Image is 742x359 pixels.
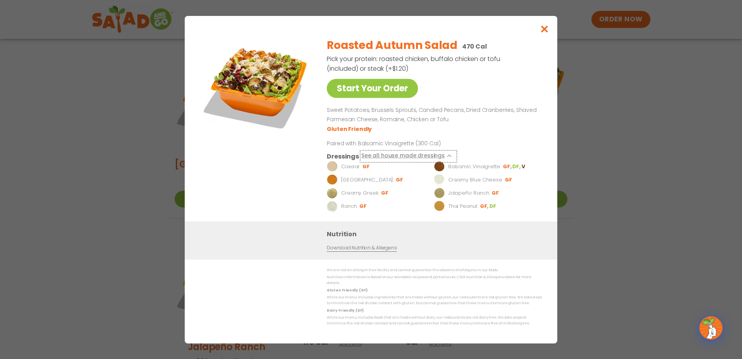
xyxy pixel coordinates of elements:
[522,163,526,170] li: V
[532,16,557,42] button: Close modal
[327,161,338,172] img: Dressing preview image for Caesar
[341,162,360,170] p: Caesar
[327,37,457,54] h2: Roasted Autumn Salad
[341,202,357,210] p: Ranch
[327,267,542,273] p: We are not an allergen free facility and cannot guarantee the absence of allergens in our foods.
[327,174,338,185] img: Dressing preview image for BBQ Ranch
[381,189,389,196] li: GF
[448,176,502,183] p: Creamy Blue Cheese
[361,151,456,161] button: See all house made dressings
[503,163,512,170] li: GF
[327,244,397,251] a: Download Nutrition & Allergens
[327,125,373,133] li: Gluten Friendly
[448,189,489,197] p: Jalapeño Ranch
[362,163,371,170] li: GF
[700,317,722,339] img: wpChatIcon
[489,202,497,209] li: DF
[462,42,487,51] p: 470 Cal
[327,151,359,161] h3: Dressings
[434,161,445,172] img: Dressing preview image for Balsamic Vinaigrette
[341,189,378,197] p: Creamy Greek
[434,174,445,185] img: Dressing preview image for Creamy Blue Cheese
[327,308,363,312] strong: Dairy Friendly (DF)
[327,274,542,286] p: Nutrition information is based on our standard recipes and portion sizes. Click Nutrition & Aller...
[202,31,311,140] img: Featured product photo for Roasted Autumn Salad
[492,189,500,196] li: GF
[327,139,470,147] p: Paired with Balsamic Vinaigrette (300 Cal)
[327,106,539,124] p: Sweet Potatoes, Brussels Sprouts, Candied Pecans, Dried Cranberries, Shaved Parmesan Cheese, Roma...
[327,229,546,239] h3: Nutrition
[480,202,489,209] li: GF
[448,162,500,170] p: Balsamic Vinaigrette
[327,200,338,211] img: Dressing preview image for Ranch
[505,176,513,183] li: GF
[434,187,445,198] img: Dressing preview image for Jalapeño Ranch
[327,187,338,198] img: Dressing preview image for Creamy Greek
[327,288,367,292] strong: Gluten Friendly (GF)
[512,163,521,170] li: DF
[396,176,404,183] li: GF
[327,79,418,98] a: Start Your Order
[327,295,542,307] p: While our menu includes ingredients that are made without gluten, our restaurants are not gluten ...
[359,202,368,209] li: GF
[434,200,445,211] img: Dressing preview image for Thai Peanut
[327,54,501,73] p: Pick your protein: roasted chicken, buffalo chicken or tofu (included) or steak (+$1.20)
[448,202,477,210] p: Thai Peanut
[341,176,393,183] p: [GEOGRAPHIC_DATA]
[327,315,542,327] p: While our menu includes foods that are made without dairy, our restaurants are not dairy free. We...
